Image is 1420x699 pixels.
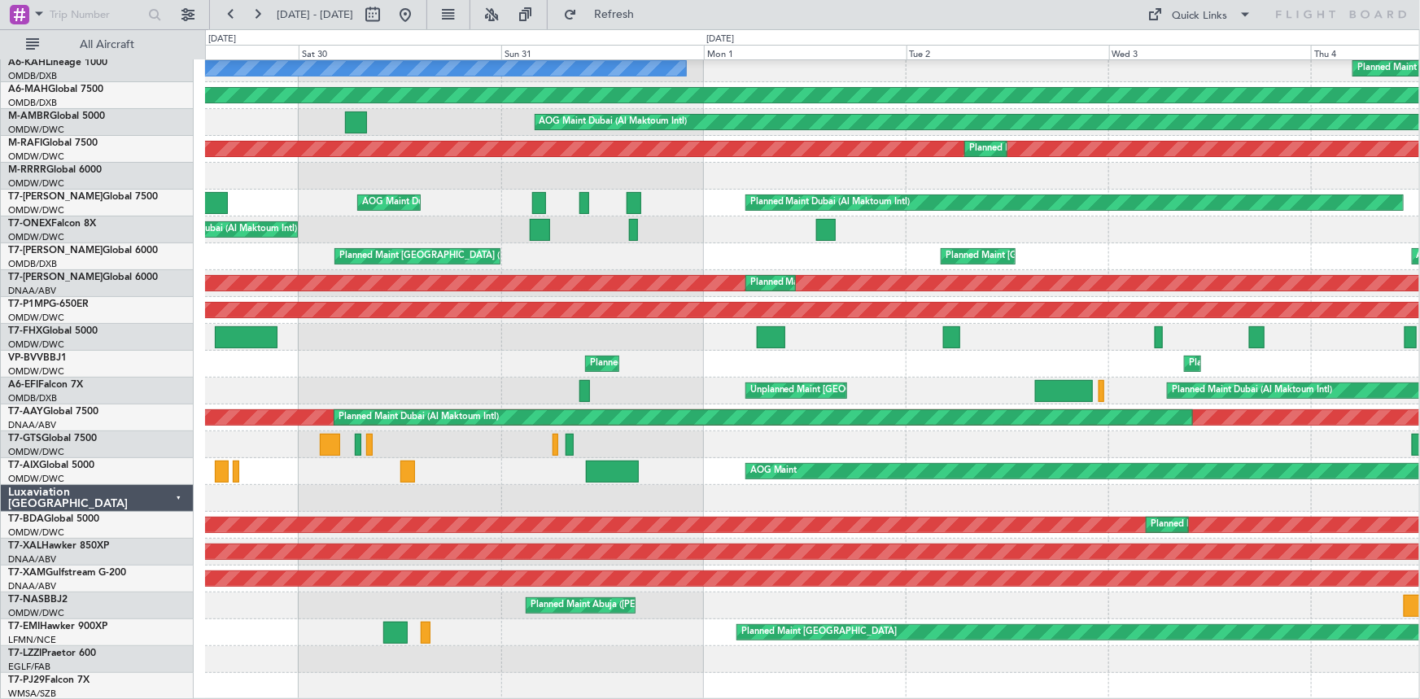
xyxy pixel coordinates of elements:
[1172,378,1332,403] div: Planned Maint Dubai (Al Maktoum Intl)
[339,405,499,430] div: Planned Maint Dubai (Al Maktoum Intl)
[8,273,103,282] span: T7-[PERSON_NAME]
[8,434,97,443] a: T7-GTSGlobal 7500
[50,2,143,27] input: Trip Number
[8,541,109,551] a: T7-XALHawker 850XP
[8,461,39,470] span: T7-AIX
[8,514,44,524] span: T7-BDA
[8,461,94,470] a: T7-AIXGlobal 5000
[8,231,64,243] a: OMDW/DWC
[8,326,42,336] span: T7-FHX
[704,45,907,59] div: Mon 1
[556,2,653,28] button: Refresh
[8,177,64,190] a: OMDW/DWC
[8,446,64,458] a: OMDW/DWC
[8,365,64,378] a: OMDW/DWC
[8,97,57,109] a: OMDB/DXB
[8,258,57,270] a: OMDB/DXB
[1189,352,1349,376] div: Planned Maint Dubai (Al Maktoum Intl)
[8,165,46,175] span: M-RRRR
[1140,2,1261,28] button: Quick Links
[8,622,40,631] span: T7-EMI
[8,124,64,136] a: OMDW/DWC
[299,45,501,59] div: Sat 30
[907,45,1109,59] div: Tue 2
[8,634,56,646] a: LFMN/NCE
[8,473,64,485] a: OMDW/DWC
[8,553,56,566] a: DNAA/ABV
[8,649,42,658] span: T7-LZZI
[741,620,897,644] div: Planned Maint [GEOGRAPHIC_DATA]
[137,217,297,242] div: Planned Maint Dubai (Al Maktoum Intl)
[8,204,64,216] a: OMDW/DWC
[8,312,64,324] a: OMDW/DWC
[750,378,1018,403] div: Unplanned Maint [GEOGRAPHIC_DATA] ([GEOGRAPHIC_DATA])
[8,649,96,658] a: T7-LZZIPraetor 600
[8,675,45,685] span: T7-PJ29
[750,190,911,215] div: Planned Maint Dubai (Al Maktoum Intl)
[8,434,42,443] span: T7-GTS
[8,192,103,202] span: T7-[PERSON_NAME]
[969,137,1129,161] div: Planned Maint Dubai (Al Maktoum Intl)
[750,271,911,295] div: Planned Maint Dubai (Al Maktoum Intl)
[8,380,38,390] span: A6-EFI
[1151,513,1311,537] div: Planned Maint Dubai (Al Maktoum Intl)
[8,353,67,363] a: VP-BVVBBJ1
[8,219,51,229] span: T7-ONEX
[8,299,89,309] a: T7-P1MPG-650ER
[8,285,56,297] a: DNAA/ABV
[8,380,83,390] a: A6-EFIFalcon 7X
[590,352,750,376] div: Planned Maint Dubai (Al Maktoum Intl)
[18,32,177,58] button: All Aircraft
[277,7,353,22] span: [DATE] - [DATE]
[8,622,107,631] a: T7-EMIHawker 900XP
[208,33,236,46] div: [DATE]
[362,190,510,215] div: AOG Maint Dubai (Al Maktoum Intl)
[8,595,44,605] span: T7-NAS
[8,541,42,551] span: T7-XAL
[8,85,48,94] span: A6-MAH
[8,246,158,256] a: T7-[PERSON_NAME]Global 6000
[8,675,90,685] a: T7-PJ29Falcon 7X
[8,661,50,673] a: EGLF/FAB
[1109,45,1312,59] div: Wed 3
[8,339,64,351] a: OMDW/DWC
[501,45,704,59] div: Sun 31
[8,85,103,94] a: A6-MAHGlobal 7500
[8,165,102,175] a: M-RRRRGlobal 6000
[8,514,99,524] a: T7-BDAGlobal 5000
[580,9,649,20] span: Refresh
[8,568,46,578] span: T7-XAM
[8,607,64,619] a: OMDW/DWC
[8,299,49,309] span: T7-P1MP
[8,151,64,163] a: OMDW/DWC
[706,33,734,46] div: [DATE]
[8,595,68,605] a: T7-NASBBJ2
[750,459,797,483] div: AOG Maint
[8,526,64,539] a: OMDW/DWC
[1173,8,1228,24] div: Quick Links
[8,580,56,592] a: DNAA/ABV
[8,273,158,282] a: T7-[PERSON_NAME]Global 6000
[8,58,107,68] a: A6-KAHLineage 1000
[8,192,158,202] a: T7-[PERSON_NAME]Global 7500
[42,39,172,50] span: All Aircraft
[8,326,98,336] a: T7-FHXGlobal 5000
[540,110,688,134] div: AOG Maint Dubai (Al Maktoum Intl)
[8,246,103,256] span: T7-[PERSON_NAME]
[8,407,43,417] span: T7-AAY
[339,244,611,269] div: Planned Maint [GEOGRAPHIC_DATA] ([GEOGRAPHIC_DATA] Intl)
[8,111,50,121] span: M-AMBR
[531,593,714,618] div: Planned Maint Abuja ([PERSON_NAME] Intl)
[8,407,98,417] a: T7-AAYGlobal 7500
[8,58,46,68] span: A6-KAH
[8,138,98,148] a: M-RAFIGlobal 7500
[8,353,43,363] span: VP-BVV
[8,219,96,229] a: T7-ONEXFalcon 8X
[8,419,56,431] a: DNAA/ABV
[8,111,105,121] a: M-AMBRGlobal 5000
[8,392,57,404] a: OMDB/DXB
[946,244,1217,269] div: Planned Maint [GEOGRAPHIC_DATA] ([GEOGRAPHIC_DATA] Intl)
[8,70,57,82] a: OMDB/DXB
[8,568,126,578] a: T7-XAMGulfstream G-200
[8,138,42,148] span: M-RAFI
